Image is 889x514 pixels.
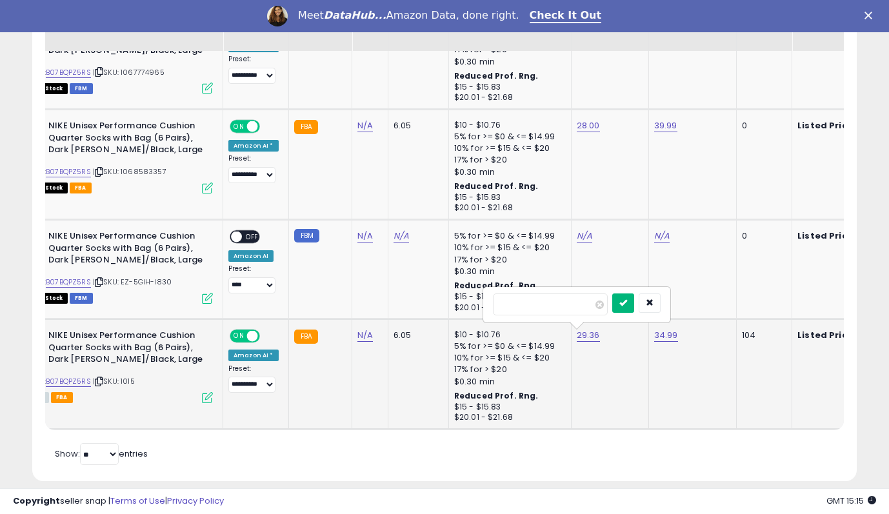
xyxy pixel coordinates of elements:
a: B07BQPZ5RS [46,166,91,177]
div: Preset: [228,154,279,183]
div: $20.01 - $21.68 [454,412,561,423]
a: N/A [654,230,670,242]
a: 34.99 [654,329,678,342]
div: $10 - $10.76 [454,120,561,131]
b: Reduced Prof. Rng. [454,181,539,192]
div: Close [864,12,877,19]
a: 28.00 [577,119,600,132]
a: B07BQPZ5RS [46,376,91,387]
div: 0 [742,120,782,132]
a: B07BQPZ5RS [46,277,91,288]
span: | SKU: 1068583357 [93,166,166,177]
a: N/A [357,329,373,342]
span: FBM [70,293,93,304]
div: 104 [742,330,782,341]
b: Listed Price: [797,230,856,242]
span: FBA [70,183,92,193]
a: Privacy Policy [167,495,224,507]
a: N/A [357,119,373,132]
a: Check It Out [530,9,602,23]
span: OFF [242,232,263,242]
div: $0.30 min [454,166,561,178]
small: FBA [294,120,318,134]
b: Reduced Prof. Rng. [454,280,539,291]
div: 5% for >= $0 & <= $14.99 [454,131,561,143]
div: $15 - $15.83 [454,402,561,413]
span: | SKU: EZ-5GIH-I830 [93,277,172,287]
div: 5% for >= $0 & <= $14.99 [454,230,561,242]
strong: Copyright [13,495,60,507]
b: NIKE Unisex Performance Cushion Quarter Socks with Bag (6 Pairs), Dark [PERSON_NAME]/Black, Large [48,120,205,159]
span: ON [231,331,247,342]
a: B07BQPZ5RS [46,67,91,78]
div: $0.30 min [454,266,561,277]
div: $15 - $15.83 [454,82,561,93]
div: $10 - $10.76 [454,330,561,341]
div: 17% for > $20 [454,254,561,266]
span: OFF [258,331,279,342]
a: 39.99 [654,119,677,132]
small: FBM [294,229,319,242]
div: Amazon AI * [228,350,279,361]
div: Preset: [228,264,279,293]
b: Listed Price: [797,329,856,341]
div: $20.01 - $21.68 [454,302,561,313]
div: Amazon AI [228,250,274,262]
div: Meet Amazon Data, done right. [298,9,519,22]
div: $20.01 - $21.68 [454,92,561,103]
div: $0.30 min [454,376,561,388]
div: 10% for >= $15 & <= $20 [454,242,561,253]
span: ON [231,121,247,132]
div: 0 [742,230,782,242]
a: N/A [394,230,409,242]
span: FBA [51,392,73,403]
div: 17% for > $20 [454,154,561,166]
span: | SKU: 1067774965 [93,67,165,77]
div: 6.05 [394,120,439,132]
b: NIKE Unisex Performance Cushion Quarter Socks with Bag (6 Pairs), Dark [PERSON_NAME]/Black, Large [48,330,205,369]
a: 29.36 [577,329,600,342]
div: Amazon AI * [228,140,279,152]
div: $0.30 min [454,56,561,68]
span: OFF [258,121,279,132]
a: N/A [357,230,373,242]
div: $20.01 - $21.68 [454,203,561,213]
div: 17% for > $20 [454,364,561,375]
div: $15 - $15.83 [454,292,561,302]
div: 10% for >= $15 & <= $20 [454,352,561,364]
div: Preset: [228,55,279,84]
div: 10% for >= $15 & <= $20 [454,143,561,154]
b: Reduced Prof. Rng. [454,390,539,401]
i: DataHub... [324,9,386,21]
a: N/A [577,230,592,242]
img: Profile image for Georgie [267,6,288,26]
small: FBA [294,330,318,344]
span: 2025-09-8 15:15 GMT [826,495,876,507]
b: NIKE Unisex Performance Cushion Quarter Socks with Bag (6 Pairs), Dark [PERSON_NAME]/Black, Large [48,230,205,270]
span: FBM [70,83,93,94]
div: 5% for >= $0 & <= $14.99 [454,341,561,352]
div: Preset: [228,364,279,393]
div: $15 - $15.83 [454,192,561,203]
div: seller snap | | [13,495,224,508]
a: Terms of Use [110,495,165,507]
span: | SKU: 1015 [93,376,135,386]
b: Reduced Prof. Rng. [454,70,539,81]
span: Show: entries [55,448,148,460]
div: 6.05 [394,330,439,341]
b: Listed Price: [797,119,856,132]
